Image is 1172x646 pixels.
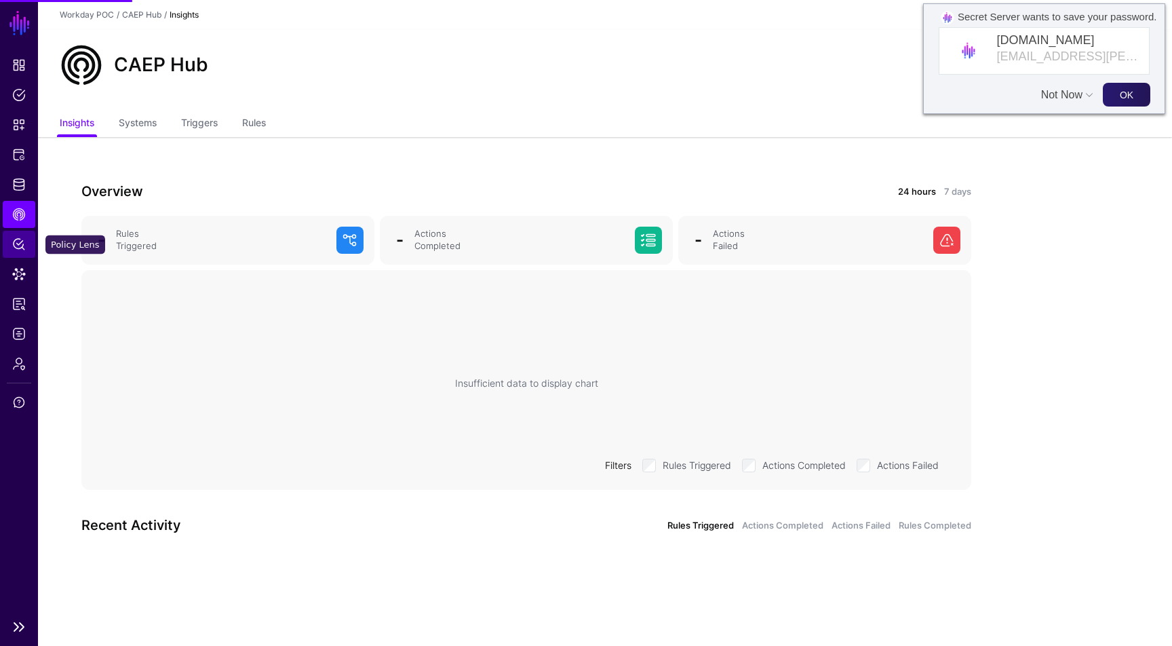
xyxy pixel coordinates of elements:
a: SGNL [8,8,31,38]
h2: CAEP Hub [114,54,208,77]
span: Policies [12,88,26,102]
label: Actions Failed [877,456,939,472]
a: Identity Data Fabric [3,171,35,198]
a: Insights [60,111,94,137]
a: Dashboard [3,52,35,79]
a: Workday POC [60,9,114,20]
span: Protected Systems [12,148,26,161]
span: Dashboard [12,58,26,72]
span: Logs [12,327,26,341]
a: CAEP Hub [122,9,161,20]
label: Actions Completed [762,456,846,472]
span: Snippets [12,118,26,132]
a: Triggers [181,111,218,137]
a: Actions Completed [742,519,823,533]
a: Logs [3,320,35,347]
span: CAEP Hub [12,208,26,221]
a: Rules Triggered [667,519,734,533]
a: Snippets [3,111,35,138]
label: Rules Triggered [663,456,731,472]
strong: Insights [170,9,199,20]
a: Data Lens [3,261,35,288]
a: Reports [3,290,35,318]
div: Filters [600,458,637,472]
a: Admin [3,350,35,377]
span: - [98,230,105,250]
span: Identity Data Fabric [12,178,26,191]
a: Policies [3,81,35,109]
a: CAEP Hub [3,201,35,228]
div: / [114,9,122,21]
span: Support [12,396,26,409]
div: Insufficient data to display chart [455,376,598,390]
a: Policy Lens [3,231,35,258]
a: Actions Failed [832,519,891,533]
a: Rules [242,111,266,137]
a: Protected Systems [3,141,35,168]
a: Systems [119,111,157,137]
span: Policy Lens [12,237,26,251]
div: Actions Failed [707,228,928,252]
span: Reports [12,297,26,311]
span: Admin [12,357,26,370]
span: - [396,230,404,250]
div: Policy Lens [45,235,105,254]
a: 24 hours [898,185,936,199]
div: / [161,9,170,21]
a: Rules Completed [899,519,971,533]
a: 7 days [944,185,971,199]
h3: Recent Activity [81,514,518,536]
div: Rules Triggered [111,228,331,252]
span: - [695,230,702,250]
span: Data Lens [12,267,26,281]
h3: Overview [81,180,518,202]
div: Actions Completed [409,228,629,252]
